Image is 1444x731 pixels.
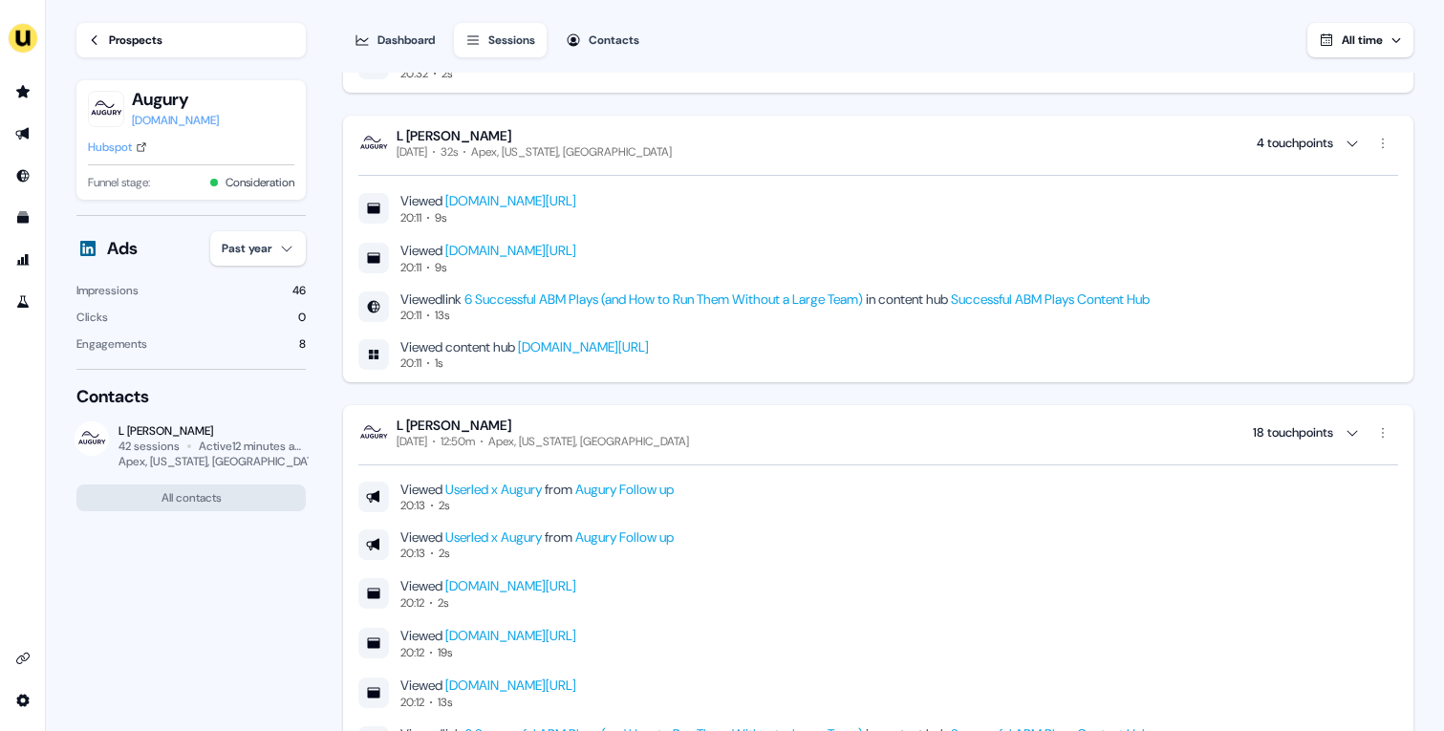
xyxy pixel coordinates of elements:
[400,645,424,660] div: 20:12
[8,161,38,191] a: Go to Inbound
[358,417,1398,449] button: L [PERSON_NAME][DATE]12:50mApex, [US_STATE], [GEOGRAPHIC_DATA] 18 touchpoints
[575,481,674,498] a: Augury Follow up
[8,685,38,716] a: Go to integrations
[400,308,421,323] div: 20:11
[119,454,322,469] div: Apex, [US_STATE], [GEOGRAPHIC_DATA]
[397,127,672,144] div: L [PERSON_NAME]
[445,577,576,594] a: [DOMAIN_NAME][URL]
[589,31,639,50] div: Contacts
[358,160,1398,371] div: L [PERSON_NAME][DATE]32sApex, [US_STATE], [GEOGRAPHIC_DATA] 4 touchpoints
[76,23,306,57] a: Prospects
[400,191,576,210] div: Viewed
[343,23,446,57] button: Dashboard
[554,23,651,57] button: Contacts
[132,88,219,111] button: Augury
[1257,134,1333,153] div: 4 touchpoints
[119,439,180,454] div: 42 sessions
[1253,423,1333,442] div: 18 touchpoints
[445,242,576,259] a: [DOMAIN_NAME][URL]
[358,127,1398,160] button: L [PERSON_NAME][DATE]32sApex, [US_STATE], [GEOGRAPHIC_DATA] 4 touchpoints
[8,203,38,233] a: Go to templates
[210,231,306,266] button: Past year
[88,138,147,157] a: Hubspot
[400,528,674,546] div: Viewed from
[119,423,306,439] div: L [PERSON_NAME]
[435,260,446,275] div: 9s
[435,308,449,323] div: 13s
[400,210,421,226] div: 20:11
[438,595,448,611] div: 2s
[400,241,576,260] div: Viewed
[76,281,139,300] div: Impressions
[132,111,219,130] a: [DOMAIN_NAME]
[400,626,576,645] div: Viewed
[435,210,446,226] div: 9s
[951,290,1150,308] a: Successful ABM Plays Content Hub
[488,31,535,50] div: Sessions
[199,439,306,454] div: Active 12 minutes ago
[441,434,475,449] div: 12:50m
[518,338,649,355] a: [DOMAIN_NAME][URL]
[400,576,576,595] div: Viewed
[76,308,108,327] div: Clicks
[400,695,424,710] div: 20:12
[1307,23,1413,57] button: All time
[435,355,442,371] div: 1s
[442,66,452,81] div: 2s
[400,66,428,81] div: 20:32
[464,290,863,308] a: 6 Successful ABM Plays (and How to Run Them Without a Large Team)
[445,677,576,694] a: [DOMAIN_NAME][URL]
[76,334,147,354] div: Engagements
[8,245,38,275] a: Go to attribution
[439,546,449,561] div: 2s
[488,434,689,449] div: Apex, [US_STATE], [GEOGRAPHIC_DATA]
[397,434,427,449] div: [DATE]
[400,481,674,498] div: Viewed from
[377,31,435,50] div: Dashboard
[400,676,576,695] div: Viewed
[226,173,294,192] button: Consideration
[400,260,421,275] div: 20:11
[438,695,452,710] div: 13s
[292,281,306,300] div: 46
[445,528,542,546] a: Userled x Augury
[400,290,1150,308] div: Viewed link in content hub
[400,546,425,561] div: 20:13
[397,144,427,160] div: [DATE]
[76,484,306,511] button: All contacts
[400,595,424,611] div: 20:12
[107,237,138,260] div: Ads
[445,192,576,209] a: [DOMAIN_NAME][URL]
[76,385,306,408] div: Contacts
[397,417,689,434] div: L [PERSON_NAME]
[438,645,452,660] div: 19s
[575,528,674,546] a: Augury Follow up
[299,334,306,354] div: 8
[441,144,458,160] div: 32s
[8,287,38,317] a: Go to experiments
[109,31,162,50] div: Prospects
[298,308,306,327] div: 0
[400,338,649,355] div: Viewed content hub
[400,498,425,513] div: 20:13
[445,627,576,644] a: [DOMAIN_NAME][URL]
[454,23,547,57] button: Sessions
[88,173,150,192] span: Funnel stage:
[8,118,38,149] a: Go to outbound experience
[88,138,132,157] div: Hubspot
[1342,32,1383,48] span: All time
[471,144,672,160] div: Apex, [US_STATE], [GEOGRAPHIC_DATA]
[439,498,449,513] div: 2s
[8,643,38,674] a: Go to integrations
[8,76,38,107] a: Go to prospects
[445,481,542,498] a: Userled x Augury
[400,355,421,371] div: 20:11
